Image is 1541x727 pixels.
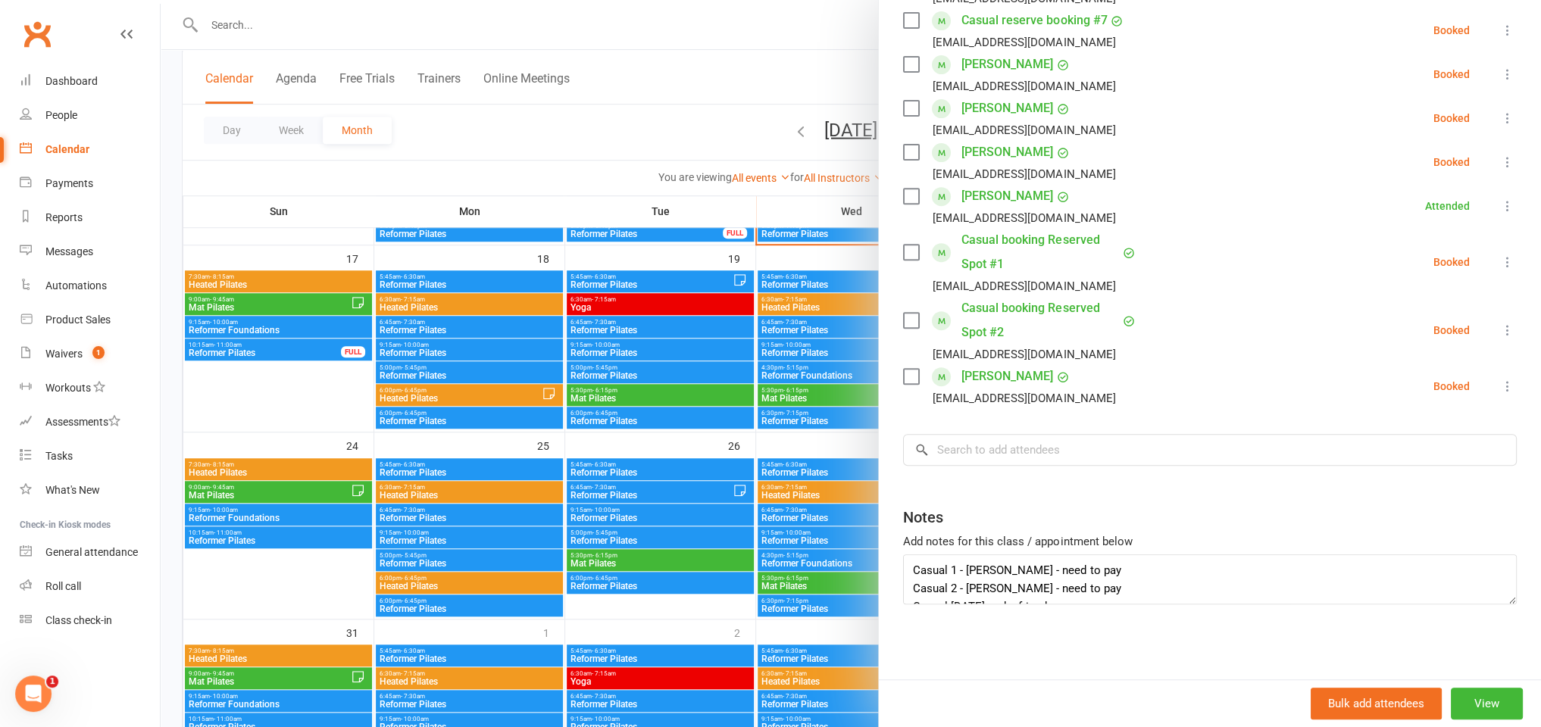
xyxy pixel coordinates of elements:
[20,167,160,201] a: Payments
[45,348,83,360] div: Waivers
[20,569,160,604] a: Roll call
[45,450,73,462] div: Tasks
[18,15,56,53] a: Clubworx
[45,614,112,626] div: Class check-in
[20,201,160,235] a: Reports
[1433,381,1470,392] div: Booked
[1433,325,1470,335] div: Booked
[1425,201,1470,211] div: Attended
[20,535,160,569] a: General attendance kiosk mode
[45,314,111,326] div: Product Sales
[903,507,943,528] div: Notes
[45,484,100,496] div: What's New
[20,371,160,405] a: Workouts
[1433,157,1470,167] div: Booked
[961,184,1053,208] a: [PERSON_NAME]
[933,76,1115,96] div: [EMAIL_ADDRESS][DOMAIN_NAME]
[45,416,120,428] div: Assessments
[903,532,1517,551] div: Add notes for this class / appointment below
[933,164,1115,184] div: [EMAIL_ADDRESS][DOMAIN_NAME]
[961,8,1107,33] a: Casual reserve booking #7
[45,279,107,292] div: Automations
[1433,257,1470,267] div: Booked
[20,235,160,269] a: Messages
[1433,25,1470,36] div: Booked
[45,109,77,121] div: People
[45,211,83,223] div: Reports
[961,96,1053,120] a: [PERSON_NAME]
[933,276,1115,296] div: [EMAIL_ADDRESS][DOMAIN_NAME]
[20,439,160,473] a: Tasks
[1311,688,1442,719] button: Bulk add attendees
[45,382,91,394] div: Workouts
[961,52,1053,76] a: [PERSON_NAME]
[961,140,1053,164] a: [PERSON_NAME]
[20,133,160,167] a: Calendar
[933,208,1115,228] div: [EMAIL_ADDRESS][DOMAIN_NAME]
[933,33,1115,52] div: [EMAIL_ADDRESS][DOMAIN_NAME]
[1451,688,1523,719] button: View
[45,580,81,592] div: Roll call
[20,303,160,337] a: Product Sales
[961,296,1119,345] a: Casual booking Reserved Spot #2
[1433,69,1470,80] div: Booked
[15,676,52,712] iframe: Intercom live chat
[45,75,98,87] div: Dashboard
[933,345,1115,364] div: [EMAIL_ADDRESS][DOMAIN_NAME]
[961,228,1119,276] a: Casual booking Reserved Spot #1
[20,405,160,439] a: Assessments
[933,120,1115,140] div: [EMAIL_ADDRESS][DOMAIN_NAME]
[933,388,1115,408] div: [EMAIL_ADDRESS][DOMAIN_NAME]
[46,676,58,688] span: 1
[20,269,160,303] a: Automations
[45,245,93,257] div: Messages
[20,64,160,98] a: Dashboard
[903,434,1517,466] input: Search to add attendees
[45,177,93,189] div: Payments
[20,473,160,507] a: What's New
[45,546,138,558] div: General attendance
[961,364,1053,388] a: [PERSON_NAME]
[1433,113,1470,123] div: Booked
[45,143,89,155] div: Calendar
[20,604,160,638] a: Class kiosk mode
[20,98,160,133] a: People
[92,346,105,359] span: 1
[20,337,160,371] a: Waivers 1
